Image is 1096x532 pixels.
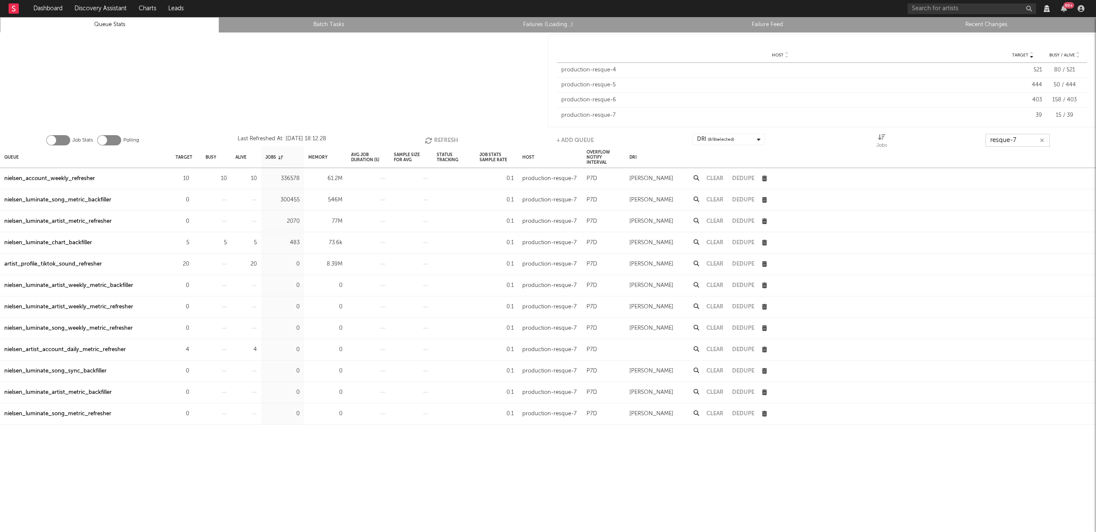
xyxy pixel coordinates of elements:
a: nielsen_account_weekly_refresher [4,174,95,184]
div: 61.2M [308,174,342,184]
div: 4 [235,345,257,355]
div: 80 / 521 [1046,66,1083,74]
div: [PERSON_NAME] [629,302,673,312]
a: nielsen_luminate_artist_weekly_metric_backfiller [4,281,133,291]
div: [PERSON_NAME] [629,216,673,227]
div: 5 [235,238,257,248]
button: Clear [706,411,724,417]
span: Busy / Alive [1049,53,1075,58]
div: [PERSON_NAME] [629,323,673,334]
div: Queue [4,148,19,166]
div: P7D [587,409,597,419]
div: production-resque-5 [561,81,999,89]
div: Host [522,148,534,166]
div: P7D [587,387,597,398]
a: nielsen_luminate_song_sync_backfiller [4,366,107,376]
a: artist_profile_tiktok_sound_refresher [4,259,102,269]
div: production-resque-7 [522,366,577,376]
div: Jobs [876,134,887,150]
div: 0 [308,302,342,312]
div: [PERSON_NAME] [629,238,673,248]
div: production-resque-7 [522,174,577,184]
div: 0.1 [479,174,514,184]
div: [PERSON_NAME] [629,387,673,398]
button: Dedupe [732,390,754,395]
div: production-resque-6 [561,96,999,104]
div: 0.1 [479,387,514,398]
button: Clear [706,176,724,181]
div: 0 [176,302,189,312]
div: Target [176,148,192,166]
button: Dedupe [732,176,754,181]
div: [PERSON_NAME] [629,409,673,419]
div: [PERSON_NAME] [629,174,673,184]
div: 0.1 [479,366,514,376]
a: nielsen_luminate_artist_metric_backfiller [4,387,112,398]
div: 0.1 [479,238,514,248]
div: production-resque-7 [522,345,577,355]
div: 0 [265,345,300,355]
button: Dedupe [732,325,754,331]
a: nielsen_luminate_artist_weekly_metric_refresher [4,302,133,312]
div: 0 [308,387,342,398]
div: 0 [176,387,189,398]
input: Search for artists [908,3,1036,14]
div: 0.1 [479,195,514,205]
div: 0.1 [479,216,514,227]
span: Host [772,53,783,58]
button: Clear [706,304,724,310]
div: production-resque-7 [522,216,577,227]
div: 300455 [265,195,300,205]
button: + Add Queue [557,134,594,147]
a: nielsen_artist_account_daily_metric_refresher [4,345,126,355]
div: 0 [265,323,300,334]
div: production-resque-7 [522,195,577,205]
div: nielsen_luminate_song_metric_refresher [4,409,111,419]
div: 0 [265,302,300,312]
div: 0 [308,409,342,419]
div: 0 [265,259,300,269]
div: P7D [587,174,597,184]
a: nielsen_luminate_song_metric_backfiller [4,195,111,205]
a: nielsen_luminate_chart_backfiller [4,238,92,248]
a: Failures (Loading...) [443,20,653,30]
div: 10 [235,174,257,184]
div: production-resque-7 [522,409,577,419]
button: Dedupe [732,197,754,203]
div: 20 [176,259,189,269]
div: Busy [205,148,216,166]
div: 0 [265,387,300,398]
div: P7D [587,323,597,334]
div: production-resque-7 [522,323,577,334]
div: Jobs [876,140,887,151]
div: 444 [1004,81,1042,89]
div: 546M [308,195,342,205]
div: Job Stats Sample Rate [479,148,514,166]
div: 521 [1004,66,1042,74]
div: production-resque-7 [522,387,577,398]
input: Search... [986,134,1050,147]
a: nielsen_luminate_artist_metric_refresher [4,216,112,227]
div: production-resque-4 [561,66,999,74]
div: 4 [176,345,189,355]
div: P7D [587,345,597,355]
a: nielsen_luminate_song_weekly_metric_refresher [4,323,133,334]
button: Clear [706,219,724,224]
div: DRI [697,134,734,145]
div: production-resque-7 [522,259,577,269]
div: 0 [308,323,342,334]
div: 0.1 [479,281,514,291]
div: 0.1 [479,259,514,269]
div: [PERSON_NAME] [629,195,673,205]
div: Memory [308,148,328,166]
button: Clear [706,261,724,267]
